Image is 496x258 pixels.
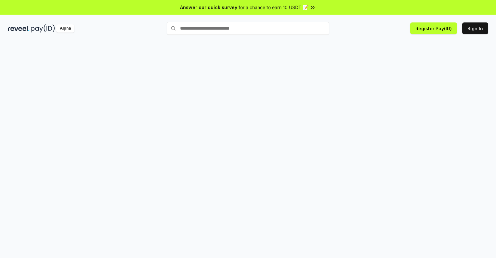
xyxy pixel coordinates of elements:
[8,24,30,33] img: reveel_dark
[410,22,457,34] button: Register Pay(ID)
[462,22,488,34] button: Sign In
[56,24,74,33] div: Alpha
[180,4,237,11] span: Answer our quick survey
[239,4,308,11] span: for a chance to earn 10 USDT 📝
[31,24,55,33] img: pay_id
